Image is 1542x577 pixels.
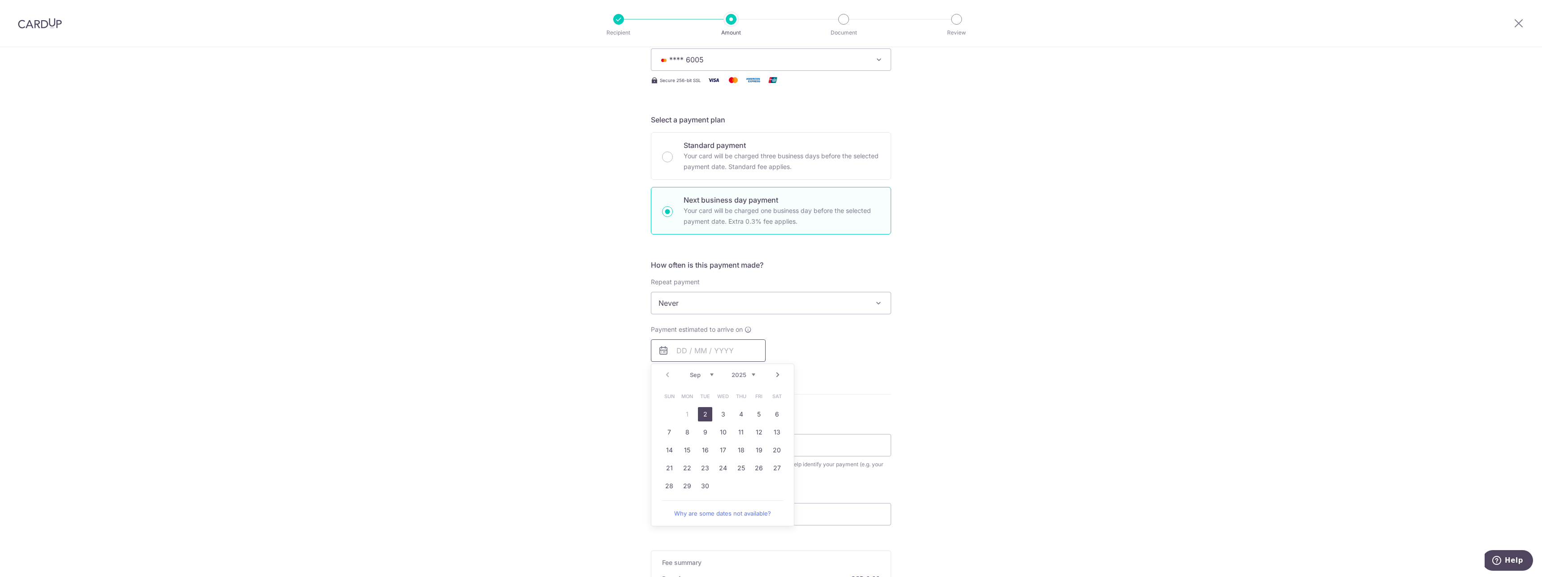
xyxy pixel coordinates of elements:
[770,407,784,421] a: 6
[734,461,748,475] a: 25
[680,443,694,457] a: 15
[684,205,880,227] p: Your card will be charged one business day before the selected payment date. Extra 0.3% fee applies.
[716,461,730,475] a: 24
[716,407,730,421] a: 3
[716,425,730,439] a: 10
[698,389,712,403] span: Tuesday
[680,461,694,475] a: 22
[698,28,764,37] p: Amount
[680,389,694,403] span: Monday
[585,28,652,37] p: Recipient
[651,325,743,334] span: Payment estimated to arrive on
[684,195,880,205] p: Next business day payment
[698,479,712,493] a: 30
[651,278,700,286] label: Repeat payment
[662,479,676,493] a: 28
[18,18,62,29] img: CardUp
[662,443,676,457] a: 14
[764,74,782,86] img: Union Pay
[772,369,783,380] a: Next
[770,461,784,475] a: 27
[662,461,676,475] a: 21
[716,389,730,403] span: Wednesday
[716,443,730,457] a: 17
[734,389,748,403] span: Thursday
[662,504,783,522] a: Why are some dates not available?
[662,558,880,567] h5: Fee summary
[662,389,676,403] span: Sunday
[752,461,766,475] a: 26
[662,425,676,439] a: 7
[651,260,891,270] h5: How often is this payment made?
[1485,550,1533,573] iframe: Opens a widget where you can find more information
[734,443,748,457] a: 18
[734,407,748,421] a: 4
[705,74,723,86] img: Visa
[651,292,891,314] span: Never
[734,425,748,439] a: 11
[658,57,669,63] img: MASTERCARD
[923,28,990,37] p: Review
[752,389,766,403] span: Friday
[724,74,742,86] img: Mastercard
[680,425,694,439] a: 8
[651,339,766,362] input: DD / MM / YYYY
[698,461,712,475] a: 23
[770,389,784,403] span: Saturday
[770,443,784,457] a: 20
[698,443,712,457] a: 16
[698,407,712,421] a: 2
[810,28,877,37] p: Document
[680,479,694,493] a: 29
[752,443,766,457] a: 19
[684,151,880,172] p: Your card will be charged three business days before the selected payment date. Standard fee appl...
[770,425,784,439] a: 13
[660,77,701,84] span: Secure 256-bit SSL
[698,425,712,439] a: 9
[684,140,880,151] p: Standard payment
[752,425,766,439] a: 12
[752,407,766,421] a: 5
[744,74,762,86] img: American Express
[651,114,891,125] h5: Select a payment plan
